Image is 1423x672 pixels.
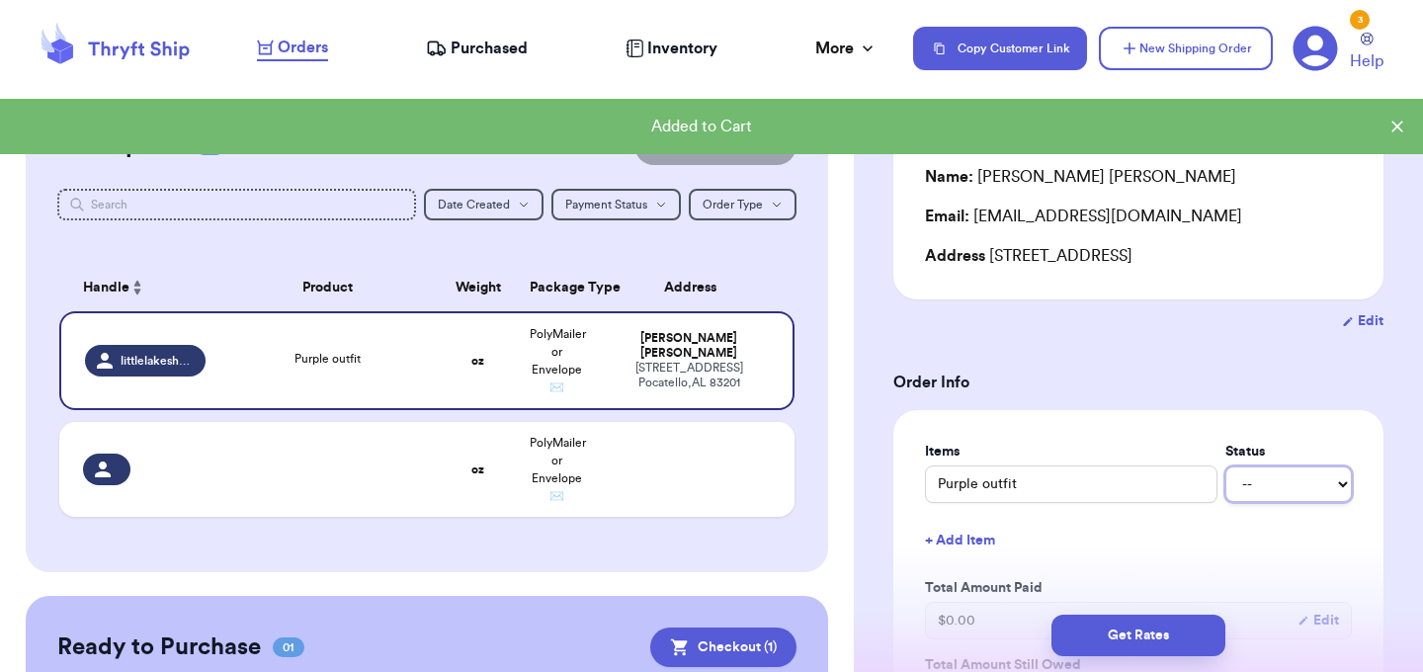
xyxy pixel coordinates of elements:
[551,189,681,220] button: Payment Status
[925,442,1217,462] label: Items
[439,264,518,311] th: Weight
[426,37,528,60] a: Purchased
[1350,33,1383,73] a: Help
[689,189,796,220] button: Order Type
[925,578,1352,598] label: Total Amount Paid
[925,209,969,224] span: Email:
[925,244,1352,268] div: [STREET_ADDRESS]
[925,169,973,185] span: Name:
[83,278,129,298] span: Handle
[294,353,361,365] span: Purple outfit
[257,36,328,61] a: Orders
[217,264,439,311] th: Product
[925,248,985,264] span: Address
[647,37,717,60] span: Inventory
[57,189,416,220] input: Search
[438,199,510,210] span: Date Created
[917,519,1360,562] button: + Add Item
[518,264,597,311] th: Package Type
[530,437,586,502] span: PolyMailer or Envelope ✉️
[57,631,261,663] h2: Ready to Purchase
[16,115,1387,138] div: Added to Cart
[609,331,769,361] div: [PERSON_NAME] [PERSON_NAME]
[451,37,528,60] span: Purchased
[925,165,1236,189] div: [PERSON_NAME] [PERSON_NAME]
[424,189,544,220] button: Date Created
[1099,27,1273,70] button: New Shipping Order
[650,628,796,667] button: Checkout (1)
[1350,49,1383,73] span: Help
[703,199,763,210] span: Order Type
[1225,442,1352,462] label: Status
[471,355,484,367] strong: oz
[1342,311,1383,331] button: Edit
[893,371,1383,394] h3: Order Info
[815,37,878,60] div: More
[530,328,586,393] span: PolyMailer or Envelope ✉️
[626,37,717,60] a: Inventory
[913,27,1087,70] button: Copy Customer Link
[597,264,795,311] th: Address
[1350,10,1370,30] div: 3
[565,199,647,210] span: Payment Status
[925,205,1352,228] div: [EMAIL_ADDRESS][DOMAIN_NAME]
[121,353,194,369] span: littlelakeshorethrifts
[278,36,328,59] span: Orders
[1051,615,1225,656] button: Get Rates
[471,463,484,475] strong: oz
[273,637,304,657] span: 01
[129,276,145,299] button: Sort ascending
[1293,26,1338,71] a: 3
[609,361,769,390] div: [STREET_ADDRESS] Pocatello , AL 83201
